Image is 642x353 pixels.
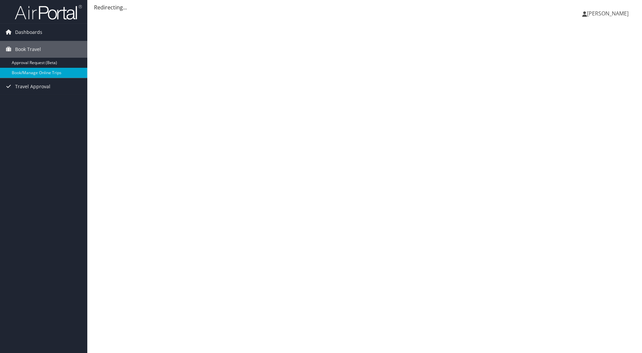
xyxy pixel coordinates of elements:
[582,3,635,23] a: [PERSON_NAME]
[94,3,635,11] div: Redirecting...
[15,41,41,58] span: Book Travel
[587,10,629,17] span: [PERSON_NAME]
[15,4,82,20] img: airportal-logo.png
[15,78,50,95] span: Travel Approval
[15,24,42,41] span: Dashboards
